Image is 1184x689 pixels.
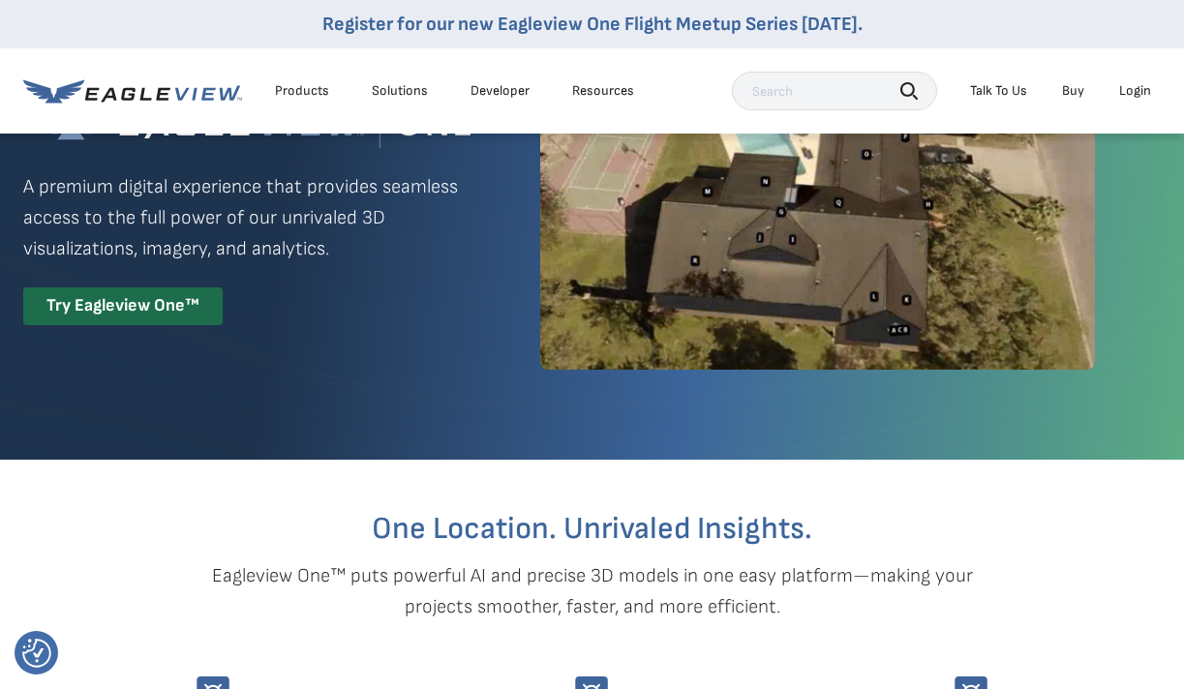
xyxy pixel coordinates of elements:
[23,287,223,325] div: Try Eagleview One™
[572,82,634,100] div: Resources
[178,560,1007,622] p: Eagleview One™ puts powerful AI and precise 3D models in one easy platform—making your projects s...
[1062,82,1084,100] a: Buy
[970,82,1027,100] div: Talk To Us
[732,72,937,110] input: Search
[1119,82,1151,100] div: Login
[275,82,329,100] div: Products
[38,514,1146,545] h2: One Location. Unrivaled Insights.
[372,82,428,100] div: Solutions
[322,13,863,36] a: Register for our new Eagleview One Flight Meetup Series [DATE].
[471,82,530,100] a: Developer
[23,171,471,264] p: A premium digital experience that provides seamless access to the full power of our unrivaled 3D ...
[22,639,51,668] button: Consent Preferences
[22,639,51,668] img: Revisit consent button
